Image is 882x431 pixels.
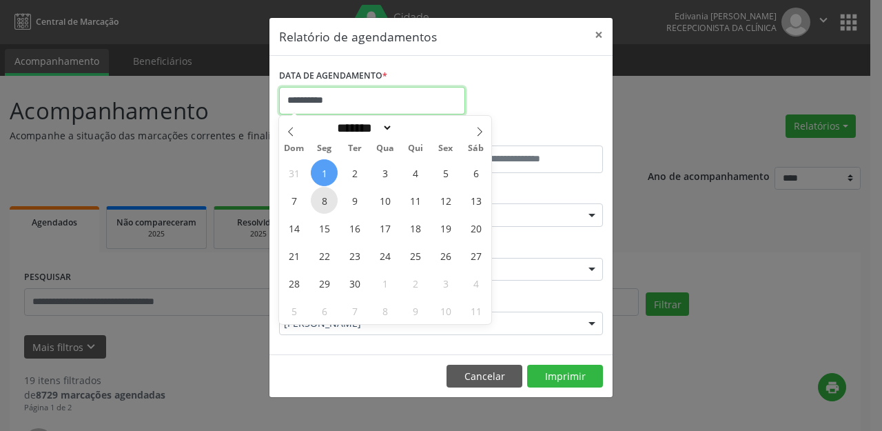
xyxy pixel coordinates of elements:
span: Outubro 11, 2025 [462,297,489,324]
span: Setembro 7, 2025 [280,187,307,214]
span: Ter [340,144,370,153]
button: Cancelar [447,365,522,388]
span: Setembro 25, 2025 [402,242,429,269]
span: Setembro 24, 2025 [371,242,398,269]
span: Setembro 28, 2025 [280,270,307,297]
input: Year [393,121,438,135]
span: Setembro 10, 2025 [371,187,398,214]
select: Month [332,121,393,135]
span: Setembro 17, 2025 [371,214,398,241]
span: Setembro 9, 2025 [341,187,368,214]
span: Setembro 30, 2025 [341,270,368,297]
span: Setembro 29, 2025 [311,270,338,297]
button: Close [585,18,613,52]
span: Outubro 10, 2025 [432,297,459,324]
span: Setembro 15, 2025 [311,214,338,241]
span: Outubro 4, 2025 [462,270,489,297]
span: Seg [309,144,340,153]
span: Setembro 19, 2025 [432,214,459,241]
span: Qui [400,144,431,153]
span: Setembro 26, 2025 [432,242,459,269]
span: Setembro 4, 2025 [402,159,429,186]
span: Setembro 6, 2025 [462,159,489,186]
span: Outubro 6, 2025 [311,297,338,324]
span: Sáb [461,144,491,153]
span: Setembro 20, 2025 [462,214,489,241]
span: Setembro 5, 2025 [432,159,459,186]
label: DATA DE AGENDAMENTO [279,66,387,87]
span: Outubro 3, 2025 [432,270,459,297]
span: Outubro 8, 2025 [371,297,398,324]
span: Agosto 31, 2025 [280,159,307,186]
span: Outubro 9, 2025 [402,297,429,324]
label: ATÉ [444,124,603,146]
span: Setembro 21, 2025 [280,242,307,269]
span: Setembro 14, 2025 [280,214,307,241]
span: Setembro 18, 2025 [402,214,429,241]
span: Setembro 13, 2025 [462,187,489,214]
span: Outubro 5, 2025 [280,297,307,324]
span: Setembro 12, 2025 [432,187,459,214]
h5: Relatório de agendamentos [279,28,437,46]
span: Outubro 1, 2025 [371,270,398,297]
span: Setembro 22, 2025 [311,242,338,269]
span: Qua [370,144,400,153]
span: Setembro 16, 2025 [341,214,368,241]
span: Dom [279,144,309,153]
span: Sex [431,144,461,153]
span: Setembro 27, 2025 [462,242,489,269]
span: Setembro 2, 2025 [341,159,368,186]
button: Imprimir [527,365,603,388]
span: Outubro 7, 2025 [341,297,368,324]
span: Setembro 1, 2025 [311,159,338,186]
span: Setembro 23, 2025 [341,242,368,269]
span: Setembro 3, 2025 [371,159,398,186]
span: Setembro 8, 2025 [311,187,338,214]
span: Setembro 11, 2025 [402,187,429,214]
span: Outubro 2, 2025 [402,270,429,297]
